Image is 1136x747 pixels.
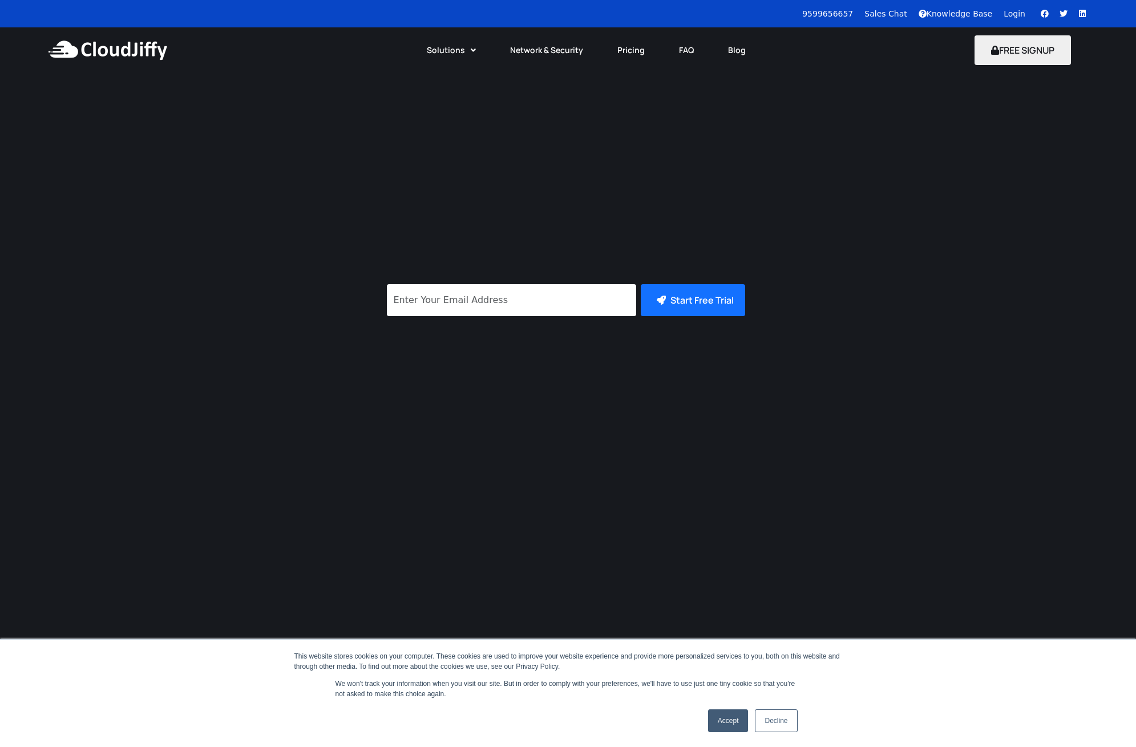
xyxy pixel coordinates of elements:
[410,38,493,63] a: Solutions
[600,38,662,63] a: Pricing
[711,38,763,63] a: Blog
[975,44,1071,56] a: FREE SIGNUP
[708,709,749,732] a: Accept
[641,284,745,316] button: Start Free Trial
[493,38,600,63] a: Network & Security
[387,284,636,316] input: Enter Your Email Address
[755,709,797,732] a: Decline
[335,679,801,699] p: We won't track your information when you visit our site. But in order to comply with your prefere...
[294,651,842,672] div: This website stores cookies on your computer. These cookies are used to improve your website expe...
[802,9,853,18] a: 9599656657
[919,9,993,18] a: Knowledge Base
[864,9,907,18] a: Sales Chat
[1088,701,1125,736] iframe: chat widget
[975,35,1071,65] button: FREE SIGNUP
[662,38,711,63] a: FAQ
[1004,9,1025,18] a: Login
